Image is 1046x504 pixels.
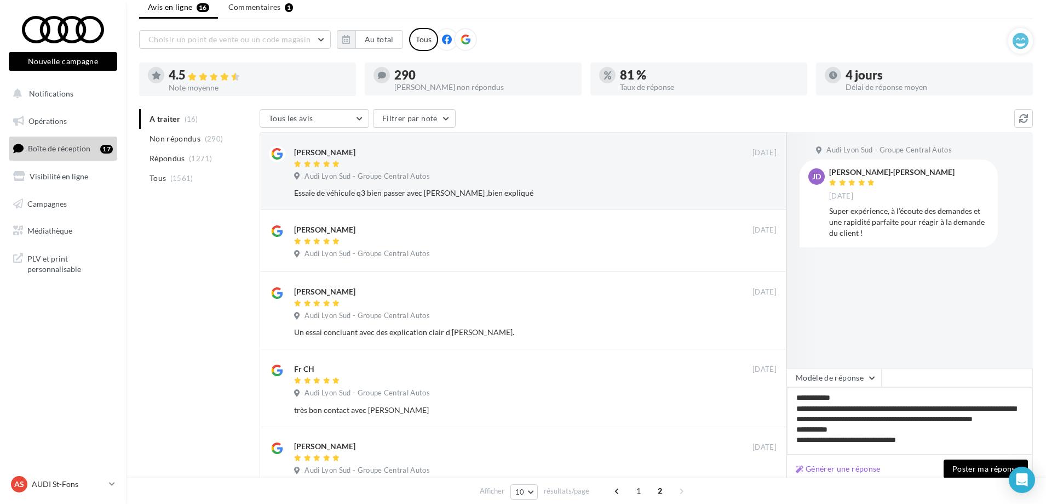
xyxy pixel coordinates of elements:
[304,466,430,475] span: Audi Lyon Sud - Groupe Central Autos
[9,474,117,495] a: AS AUDI St-Fons
[7,110,119,133] a: Opérations
[304,249,430,259] span: Audi Lyon Sud - Groupe Central Autos
[304,172,430,182] span: Audi Lyon Sud - Groupe Central Autos
[752,225,777,235] span: [DATE]
[294,364,314,375] div: Fr CH
[752,443,777,452] span: [DATE]
[285,3,293,12] div: 1
[205,134,223,143] span: (290)
[30,172,88,181] span: Visibilité en ligne
[812,171,821,182] span: JD
[169,69,347,82] div: 4.5
[150,133,200,144] span: Non répondus
[791,462,885,475] button: Générer une réponse
[7,82,115,105] button: Notifications
[7,247,119,279] a: PLV et print personnalisable
[826,145,952,155] span: Audi Lyon Sud - Groupe Central Autos
[150,173,166,184] span: Tous
[28,144,90,153] span: Boîte de réception
[27,226,72,235] span: Médiathèque
[829,191,853,201] span: [DATE]
[189,154,212,163] span: (1271)
[480,486,504,496] span: Afficher
[786,369,882,387] button: Modèle de réponse
[510,484,538,500] button: 10
[14,479,24,490] span: AS
[409,28,438,51] div: Tous
[394,69,573,81] div: 290
[829,206,989,239] div: Super expérience, à l’écoute des demandes et une rapidité parfaite pour réagir à la demande du cl...
[829,168,955,176] div: [PERSON_NAME]-[PERSON_NAME]
[294,405,705,416] div: très bon contact avec [PERSON_NAME]
[752,148,777,158] span: [DATE]
[1009,467,1035,493] div: Open Intercom Messenger
[944,460,1028,478] button: Poster ma réponse
[150,153,185,164] span: Répondus
[515,488,525,496] span: 10
[846,69,1024,81] div: 4 jours
[304,311,430,321] span: Audi Lyon Sud - Groupe Central Autos
[9,52,117,71] button: Nouvelle campagne
[7,219,119,242] a: Médiathèque
[269,114,313,123] span: Tous les avis
[294,441,355,452] div: [PERSON_NAME]
[28,116,67,126] span: Opérations
[100,145,113,154] div: 17
[294,327,705,338] div: Un essai concluant avec des explication clair d'[PERSON_NAME].
[260,109,369,128] button: Tous les avis
[752,365,777,375] span: [DATE]
[337,30,403,49] button: Au total
[294,224,355,235] div: [PERSON_NAME]
[294,147,355,158] div: [PERSON_NAME]
[29,89,73,98] span: Notifications
[373,109,456,128] button: Filtrer par note
[294,286,355,297] div: [PERSON_NAME]
[304,388,430,398] span: Audi Lyon Sud - Groupe Central Autos
[752,287,777,297] span: [DATE]
[170,174,193,183] span: (1561)
[7,192,119,216] a: Campagnes
[846,83,1024,91] div: Délai de réponse moyen
[294,188,705,199] div: Essaie de véhicule q3 bien passer avec [PERSON_NAME] ,bien expliqué
[394,83,573,91] div: [PERSON_NAME] non répondus
[620,69,798,81] div: 81 %
[355,30,403,49] button: Au total
[27,199,67,208] span: Campagnes
[620,83,798,91] div: Taux de réponse
[169,84,347,92] div: Note moyenne
[544,486,589,496] span: résultats/page
[32,479,105,490] p: AUDI St-Fons
[148,35,311,44] span: Choisir un point de vente ou un code magasin
[651,482,669,500] span: 2
[27,251,113,275] span: PLV et print personnalisable
[139,30,331,49] button: Choisir un point de vente ou un code magasin
[7,137,119,160] a: Boîte de réception17
[630,482,647,500] span: 1
[7,165,119,188] a: Visibilité en ligne
[228,2,281,13] span: Commentaires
